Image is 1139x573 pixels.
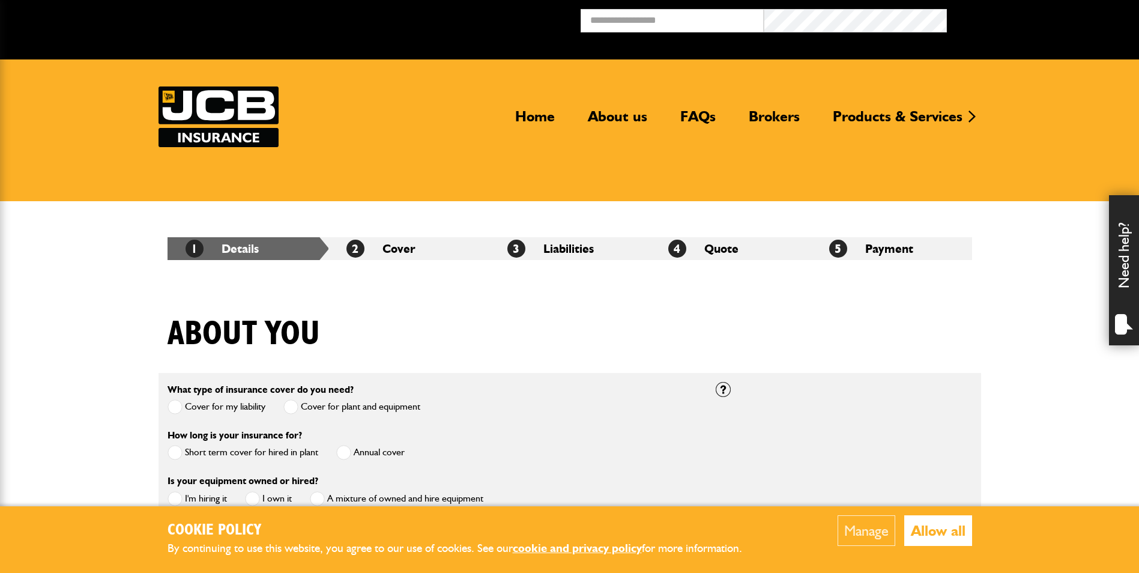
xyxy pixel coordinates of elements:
li: Cover [328,237,489,260]
label: I'm hiring it [168,491,227,506]
label: Cover for plant and equipment [283,399,420,414]
span: 5 [829,240,847,258]
a: About us [579,108,656,135]
span: 2 [346,240,364,258]
span: 4 [668,240,686,258]
button: Broker Login [947,9,1130,28]
h1: About you [168,314,320,354]
li: Liabilities [489,237,650,260]
a: Home [506,108,564,135]
label: Cover for my liability [168,399,265,414]
button: Manage [838,515,895,546]
li: Details [168,237,328,260]
a: JCB Insurance Services [159,86,279,147]
li: Quote [650,237,811,260]
a: FAQs [671,108,725,135]
label: A mixture of owned and hire equipment [310,491,483,506]
h2: Cookie Policy [168,521,762,540]
li: Payment [811,237,972,260]
label: Is your equipment owned or hired? [168,476,318,486]
label: I own it [245,491,292,506]
span: 3 [507,240,525,258]
a: Brokers [740,108,809,135]
a: cookie and privacy policy [513,541,642,555]
label: Short term cover for hired in plant [168,445,318,460]
label: What type of insurance cover do you need? [168,385,354,395]
div: Need help? [1109,195,1139,345]
span: 1 [186,240,204,258]
a: Products & Services [824,108,971,135]
img: JCB Insurance Services logo [159,86,279,147]
button: Allow all [904,515,972,546]
p: By continuing to use this website, you agree to our use of cookies. See our for more information. [168,539,762,558]
label: How long is your insurance for? [168,431,302,440]
label: Annual cover [336,445,405,460]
